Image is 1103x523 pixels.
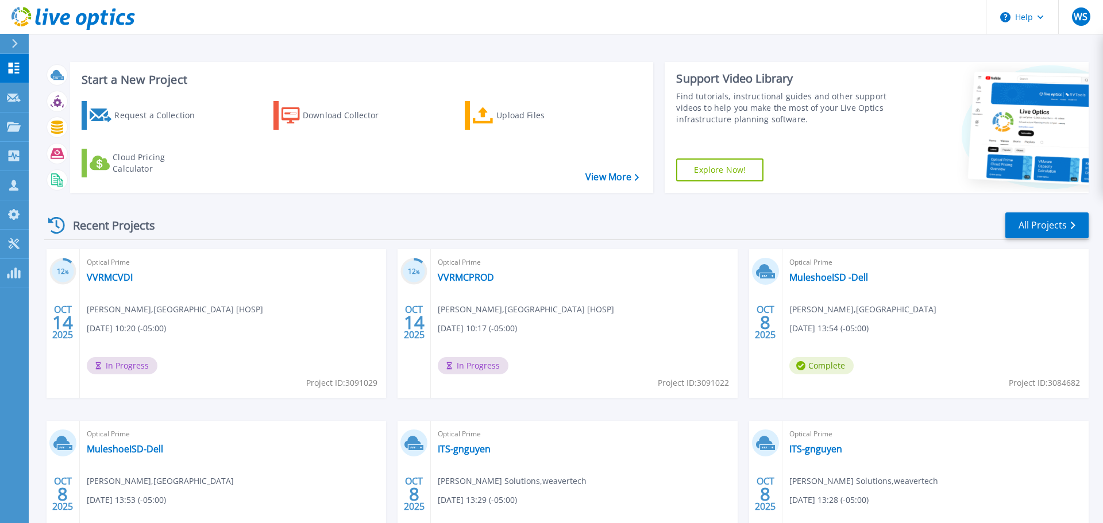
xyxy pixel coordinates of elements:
[82,149,210,177] a: Cloud Pricing Calculator
[87,443,163,455] a: MuleshoeISD-Dell
[438,443,491,455] a: ITS-gnguyen
[1005,212,1089,238] a: All Projects
[438,256,730,269] span: Optical Prime
[789,443,842,455] a: ITS-gnguyen
[416,269,420,275] span: %
[789,272,868,283] a: MuleshoeISD -Dell
[658,377,729,389] span: Project ID: 3091022
[438,428,730,440] span: Optical Prime
[404,317,425,327] span: 14
[306,377,377,389] span: Project ID: 3091029
[676,71,892,86] div: Support Video Library
[1009,377,1080,389] span: Project ID: 3084682
[465,101,593,130] a: Upload Files
[87,475,234,487] span: [PERSON_NAME] , [GEOGRAPHIC_DATA]
[760,317,770,327] span: 8
[754,301,776,343] div: OCT 2025
[789,322,869,335] span: [DATE] 13:54 (-05:00)
[403,473,425,515] div: OCT 2025
[114,104,206,127] div: Request a Collection
[87,357,157,374] span: In Progress
[87,322,166,335] span: [DATE] 10:20 (-05:00)
[409,489,419,499] span: 8
[87,494,166,506] span: [DATE] 13:53 (-05:00)
[82,101,210,130] a: Request a Collection
[65,269,69,275] span: %
[113,152,205,175] div: Cloud Pricing Calculator
[52,301,74,343] div: OCT 2025
[87,428,379,440] span: Optical Prime
[87,272,133,283] a: VVRMCVDI
[57,489,68,499] span: 8
[87,256,379,269] span: Optical Prime
[82,73,639,86] h3: Start a New Project
[438,322,517,335] span: [DATE] 10:17 (-05:00)
[303,104,395,127] div: Download Collector
[789,494,869,506] span: [DATE] 13:28 (-05:00)
[52,317,73,327] span: 14
[760,489,770,499] span: 8
[789,303,936,316] span: [PERSON_NAME] , [GEOGRAPHIC_DATA]
[44,211,171,239] div: Recent Projects
[87,303,263,316] span: [PERSON_NAME] , [GEOGRAPHIC_DATA] [HOSP]
[496,104,588,127] div: Upload Files
[585,172,639,183] a: View More
[438,272,494,283] a: VVRMCPROD
[438,475,587,487] span: [PERSON_NAME] Solutions , weavertech
[52,473,74,515] div: OCT 2025
[676,91,892,125] div: Find tutorials, instructional guides and other support videos to help you make the most of your L...
[403,301,425,343] div: OCT 2025
[273,101,402,130] a: Download Collector
[676,158,763,181] a: Explore Now!
[438,494,517,506] span: [DATE] 13:29 (-05:00)
[438,357,508,374] span: In Progress
[789,357,854,374] span: Complete
[789,256,1082,269] span: Optical Prime
[754,473,776,515] div: OCT 2025
[400,265,427,278] h3: 12
[1074,12,1087,21] span: WS
[49,265,76,278] h3: 12
[789,428,1082,440] span: Optical Prime
[789,475,938,487] span: [PERSON_NAME] Solutions , weavertech
[438,303,614,316] span: [PERSON_NAME] , [GEOGRAPHIC_DATA] [HOSP]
